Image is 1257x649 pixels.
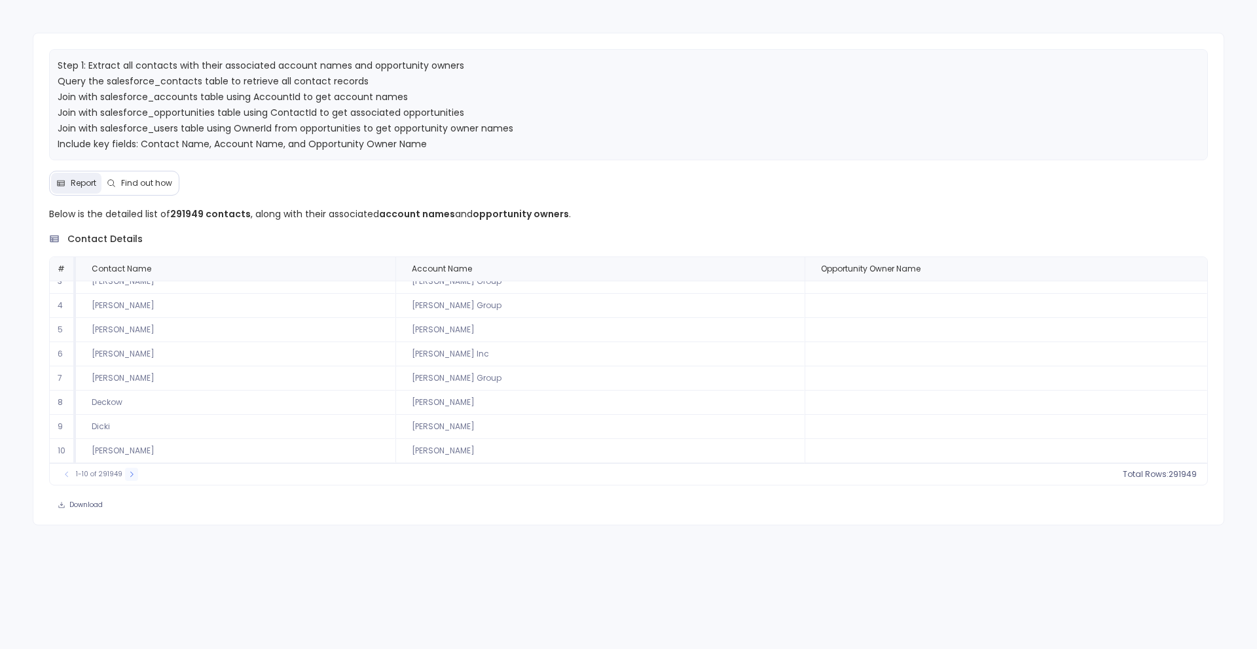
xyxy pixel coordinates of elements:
td: [PERSON_NAME] [395,439,805,463]
td: [PERSON_NAME] [395,318,805,342]
td: [PERSON_NAME] Group [395,270,805,294]
td: 4 [50,294,76,318]
td: [PERSON_NAME] [76,294,396,318]
p: Below is the detailed list of , along with their associated and . [49,206,1209,222]
td: [PERSON_NAME] [395,391,805,415]
span: # [58,263,65,274]
td: 6 [50,342,76,366]
span: Account Name [412,264,472,274]
span: 291949 [1169,469,1197,480]
td: Dicki [76,415,396,439]
td: 3 [50,270,76,294]
td: 7 [50,366,76,391]
td: [PERSON_NAME] [76,270,396,294]
span: Opportunity Owner Name [821,264,920,274]
td: [PERSON_NAME] Group [395,294,805,318]
td: [PERSON_NAME] [395,415,805,439]
td: [PERSON_NAME] [76,318,396,342]
strong: 291949 contacts [170,207,251,220]
span: Report [71,178,96,188]
td: 8 [50,391,76,415]
strong: account names [379,207,455,220]
span: Contact Name [92,264,151,274]
strong: opportunity owners [473,207,569,220]
span: Download [69,500,103,510]
span: Find out how [121,178,172,188]
td: [PERSON_NAME] [76,439,396,463]
span: contact details [67,232,143,246]
span: Total Rows: [1123,469,1169,480]
button: Download [49,496,111,514]
span: 1-10 of 291949 [76,469,122,480]
td: 10 [50,439,76,463]
td: Deckow [76,391,396,415]
td: [PERSON_NAME] [76,366,396,391]
button: Report [51,173,101,194]
td: 5 [50,318,76,342]
span: Step 1: Extract all contacts with their associated account names and opportunity owners Query the... [58,59,513,182]
td: [PERSON_NAME] [76,342,396,366]
button: Find out how [101,173,177,194]
td: 9 [50,415,76,439]
td: [PERSON_NAME] Inc [395,342,805,366]
td: [PERSON_NAME] Group [395,366,805,391]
